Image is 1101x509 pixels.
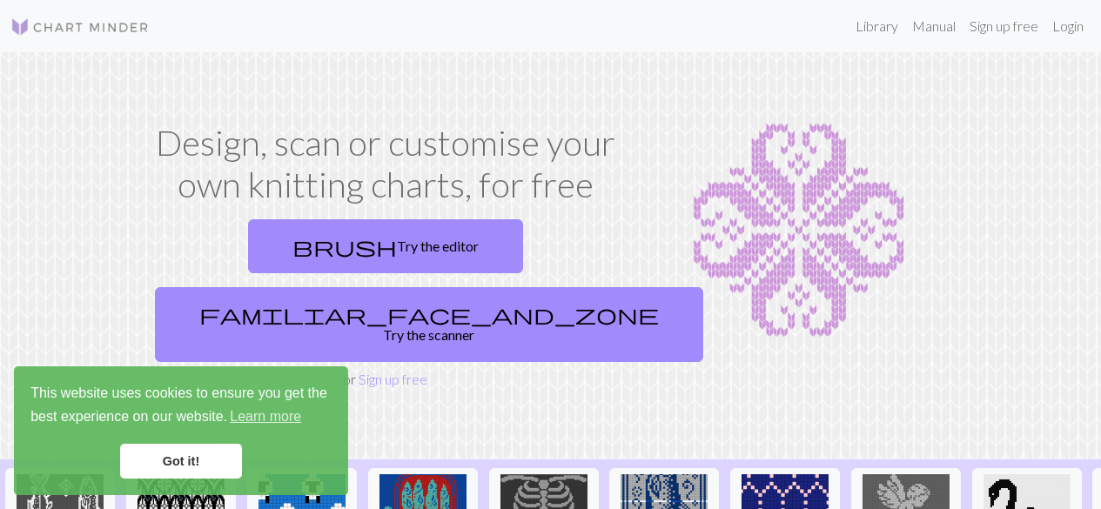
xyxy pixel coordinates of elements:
[30,383,332,430] span: This website uses cookies to ensure you get the best experience on our website.
[227,404,304,430] a: learn more about cookies
[292,234,397,258] span: brush
[155,287,703,362] a: Try the scanner
[120,444,242,479] a: dismiss cookie message
[148,212,623,390] div: or
[10,17,150,37] img: Logo
[1045,9,1091,44] a: Login
[644,122,954,339] img: Chart example
[963,9,1045,44] a: Sign up free
[905,9,963,44] a: Manual
[14,366,348,495] div: cookieconsent
[148,122,623,205] h1: Design, scan or customise your own knitting charts, for free
[248,219,523,273] a: Try the editor
[199,302,659,326] span: familiar_face_and_zone
[849,9,905,44] a: Library
[359,371,427,387] a: Sign up free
